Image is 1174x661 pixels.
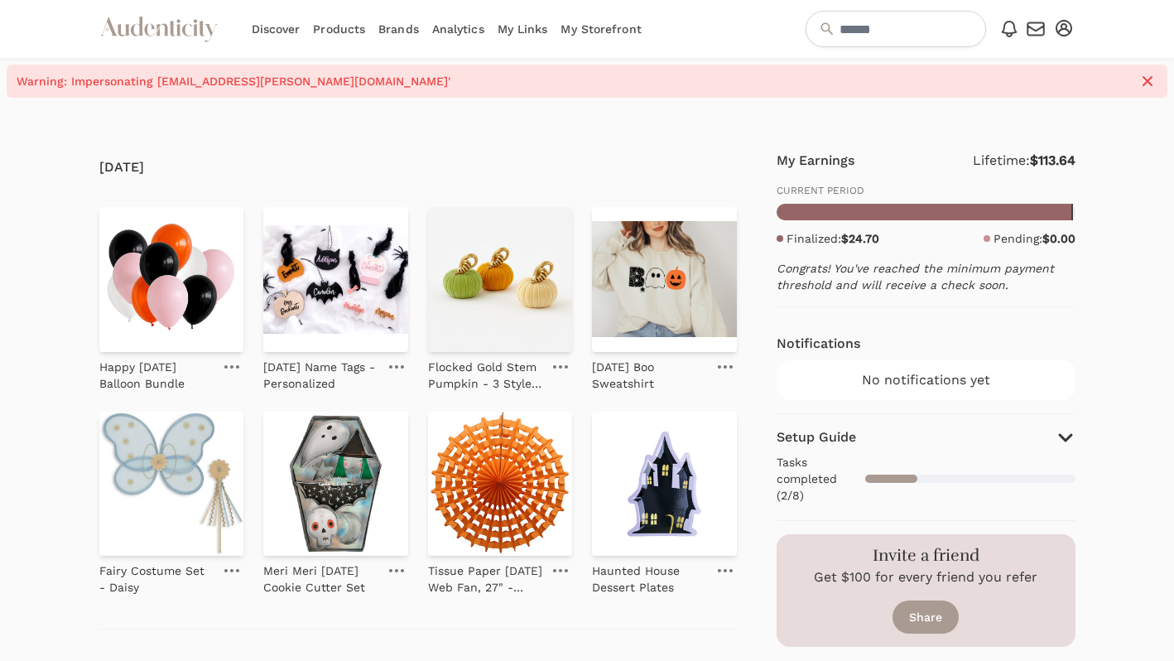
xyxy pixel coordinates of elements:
p: Tissue Paper [DATE] Web Fan, 27" - Orange [428,562,543,596]
p: CURRENT PERIOD [777,184,1075,197]
a: Share [893,601,959,634]
h4: [DATE] [99,157,737,177]
img: Halloween Name Tags - Personalized [263,207,408,352]
h4: Setup Guide [777,427,856,447]
p: Finalized: [787,230,879,247]
a: Tissue Paper [DATE] Web Fan, 27" - Orange [428,556,543,596]
a: Meri Meri [DATE] Cookie Cutter Set [263,556,378,596]
h4: Notifications [777,334,860,354]
h4: My Earnings [777,151,854,171]
h3: Invite a friend [873,544,979,567]
a: Fairy Costume Set - Daisy [99,556,214,596]
p: [DATE] Boo Sweatshirt [592,359,707,392]
img: Happy Halloween Balloon Bundle [99,207,244,352]
img: Meri Meri Halloween Cookie Cutter Set [263,412,408,557]
img: Flocked Gold Stem Pumpkin - 3 Style Options [428,207,573,352]
p: Congrats! You've reached the minimum payment threshold and will receive a check soon. [777,260,1075,293]
p: [DATE] Name Tags - Personalized [263,359,378,392]
p: Pending: [994,230,1075,247]
p: Haunted House Dessert Plates [592,562,707,596]
p: Happy [DATE] Balloon Bundle [99,359,214,392]
span: Tasks completed (2/8) [777,454,865,504]
p: Flocked Gold Stem Pumpkin - 3 Style Options [428,359,543,392]
p: Meri Meri [DATE] Cookie Cutter Set [263,562,378,596]
strong: $0.00 [1042,232,1075,245]
a: Haunted House Dessert Plates [592,556,707,596]
a: [DATE] Boo Sweatshirt [592,352,707,392]
p: Lifetime: [973,151,1075,171]
img: Tissue Paper Halloween Web Fan, 27" - Orange [428,412,573,557]
p: Get $100 for every friend you refer [814,567,1037,587]
a: [DATE] Name Tags - Personalized [263,352,378,392]
p: Fairy Costume Set - Daisy [99,562,214,596]
img: Haunted House Dessert Plates [592,412,737,557]
strong: $113.64 [1030,152,1075,168]
button: Setup Guide Tasks completed (2/8) [777,427,1075,507]
span: No notifications yet [862,370,990,390]
img: Fairy Costume Set - Daisy [99,412,244,557]
a: Happy [DATE] Balloon Bundle [99,352,214,392]
a: Flocked Gold Stem Pumpkin - 3 Style Options [428,352,543,392]
img: Halloween Boo Sweatshirt [592,207,737,352]
span: Warning: Impersonating [EMAIL_ADDRESS][PERSON_NAME][DOMAIN_NAME]' [17,73,1129,89]
strong: $24.70 [841,232,879,245]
